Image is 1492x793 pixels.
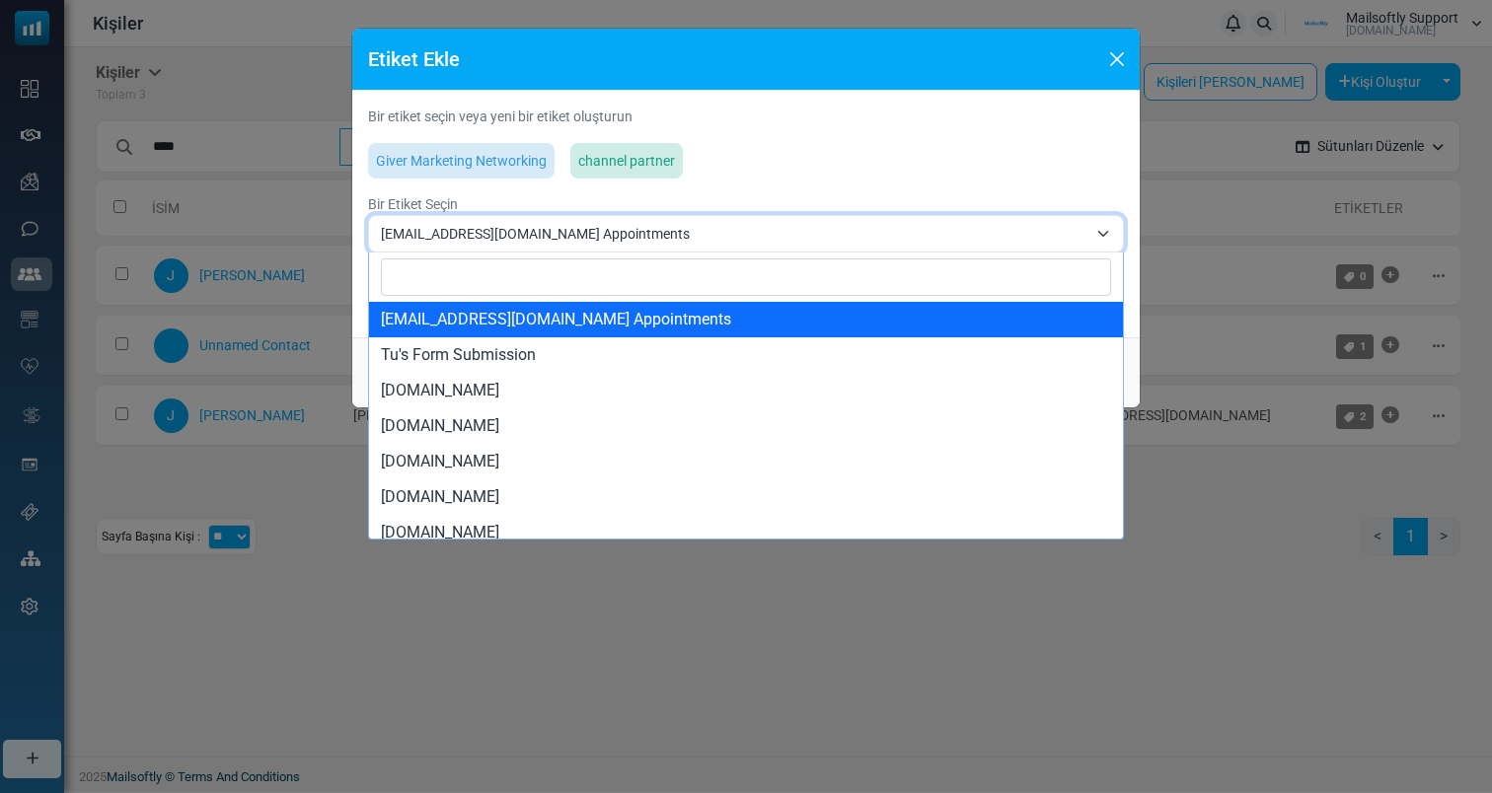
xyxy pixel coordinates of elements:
[369,479,1123,515] li: [DOMAIN_NAME]
[381,258,1111,296] input: Search
[369,444,1123,479] li: [DOMAIN_NAME]
[368,44,460,74] h5: Etiket Ekle
[368,107,633,127] label: Bir etiket seçin veya yeni bir etiket oluşturun
[369,302,1123,337] li: [EMAIL_ADDRESS][DOMAIN_NAME] Appointments
[368,215,1124,252] span: alkan@mailsoftly.com Appointments
[369,515,1123,550] li: [DOMAIN_NAME]
[368,143,555,179] a: Giver Marketing Networking
[570,143,683,179] a: channel partner
[368,194,458,215] label: Bir Etiket Seçin
[369,408,1123,444] li: [DOMAIN_NAME]
[369,337,1123,373] li: Tu's Form Submission
[1102,44,1132,74] button: Close
[369,373,1123,408] li: [DOMAIN_NAME]
[381,222,1087,246] span: alkan@mailsoftly.com Appointments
